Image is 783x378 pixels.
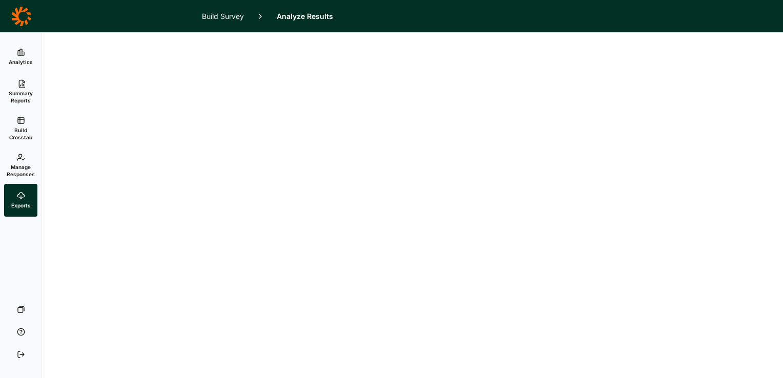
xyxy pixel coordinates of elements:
[9,58,33,66] span: Analytics
[4,147,37,184] a: Manage Responses
[4,73,37,110] a: Summary Reports
[4,110,37,147] a: Build Crosstab
[8,90,33,104] span: Summary Reports
[7,163,35,178] span: Manage Responses
[11,202,31,209] span: Exports
[4,184,37,217] a: Exports
[8,127,33,141] span: Build Crosstab
[4,40,37,73] a: Analytics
